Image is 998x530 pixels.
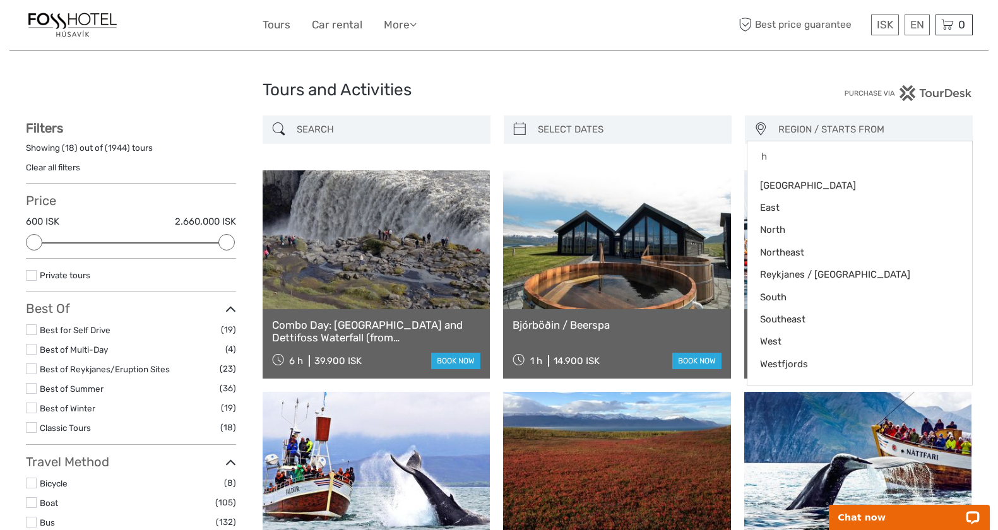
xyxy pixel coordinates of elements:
a: Combo Day: [GEOGRAPHIC_DATA] and Dettifoss Waterfall (from [GEOGRAPHIC_DATA]) [272,319,481,344]
div: 39.900 ISK [314,355,362,367]
span: Best price guarantee [736,15,868,35]
h3: Travel Method [26,454,236,469]
a: Car rental [312,16,362,34]
span: East [760,201,938,215]
a: Clear all filters [26,162,80,172]
label: 1944 [108,142,127,154]
label: 18 [65,142,74,154]
a: Best of Winter [40,403,95,413]
span: (105) [215,495,236,510]
iframe: LiveChat chat widget [821,490,998,530]
a: Classic Tours [40,423,91,433]
input: SEARCH [292,119,484,141]
a: Bicycle [40,478,68,488]
span: Westfjords [760,358,938,371]
input: Search [754,147,966,166]
span: West [760,335,938,348]
img: 1330-f5917f26-f8de-4a6f-81e9-1a2afbf85b40_logo_small.jpg [26,9,119,40]
span: 1 h [530,355,542,367]
span: Reykjanes / [GEOGRAPHIC_DATA] [760,268,938,281]
span: (8) [224,476,236,490]
span: 6 h [289,355,303,367]
strong: Filters [26,121,63,136]
span: Northeast [760,246,938,259]
span: South [760,291,938,304]
h3: Best Of [26,301,236,316]
h1: Tours and Activities [263,80,736,100]
span: ISK [877,18,893,31]
a: Best of Multi-Day [40,344,108,355]
label: 2.660.000 ISK [175,215,236,228]
span: 0 [956,18,967,31]
a: Best for Self Drive [40,325,110,335]
span: (23) [220,362,236,376]
a: Bjórböðin / Beerspa [513,319,722,331]
a: Best of Reykjanes/Eruption Sites [40,364,170,374]
div: EN [905,15,930,35]
a: Tours [263,16,290,34]
h3: Price [26,193,236,208]
a: Bus [40,517,55,527]
a: book now [431,353,480,369]
span: (19) [221,322,236,337]
span: (19) [221,401,236,415]
span: (18) [220,420,236,435]
button: REGION / STARTS FROM [773,119,966,140]
span: (132) [216,515,236,529]
div: 14.900 ISK [554,355,600,367]
a: Private tours [40,270,90,280]
label: 600 ISK [26,215,59,228]
span: (4) [225,342,236,356]
a: Best of Summer [40,384,104,394]
a: Boat [40,498,58,508]
div: Showing ( ) out of ( ) tours [26,142,236,162]
span: Southeast [760,313,938,326]
input: SELECT DATES [533,119,725,141]
span: North [760,223,938,237]
a: book now [672,353,722,369]
span: (36) [220,381,236,396]
span: [GEOGRAPHIC_DATA] [760,179,938,192]
img: PurchaseViaTourDesk.png [844,85,972,101]
a: More [384,16,417,34]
